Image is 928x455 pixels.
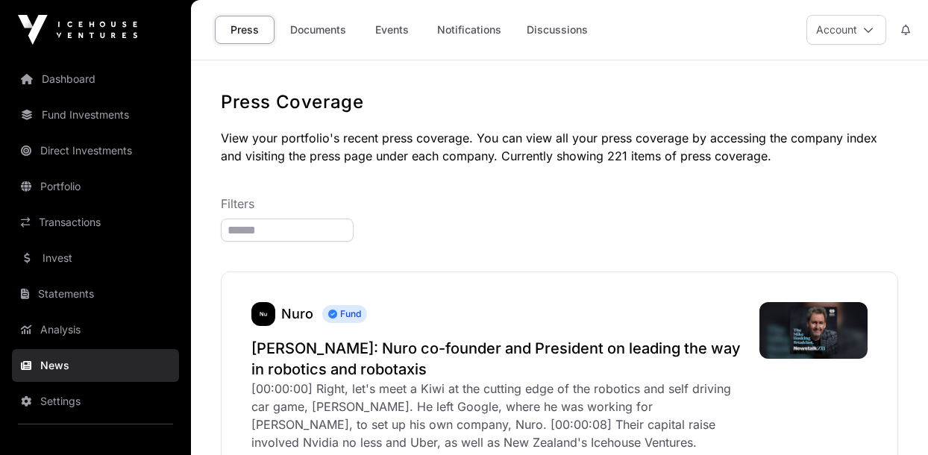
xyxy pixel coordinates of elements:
[322,305,367,323] span: Fund
[427,16,511,44] a: Notifications
[12,242,179,274] a: Invest
[18,15,137,45] img: Icehouse Ventures Logo
[12,277,179,310] a: Statements
[251,380,744,451] div: [00:00:00] Right, let's meet a Kiwi at the cutting edge of the robotics and self driving car game...
[12,98,179,131] a: Fund Investments
[12,134,179,167] a: Direct Investments
[806,15,886,45] button: Account
[12,63,179,95] a: Dashboard
[221,129,898,165] p: View your portfolio's recent press coverage. You can view all your press coverage by accessing th...
[517,16,598,44] a: Discussions
[251,302,275,326] img: nuro436.png
[12,349,179,382] a: News
[221,90,898,114] h1: Press Coverage
[12,170,179,203] a: Portfolio
[362,16,421,44] a: Events
[12,385,179,418] a: Settings
[759,302,868,359] img: image.jpg
[281,306,313,321] a: Nuro
[221,195,898,213] p: Filters
[251,302,275,326] a: Nuro
[280,16,356,44] a: Documents
[853,383,928,455] iframe: Chat Widget
[12,313,179,346] a: Analysis
[251,338,744,380] a: [PERSON_NAME]: Nuro co-founder and President on leading the way in robotics and robotaxis
[215,16,275,44] a: Press
[12,206,179,239] a: Transactions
